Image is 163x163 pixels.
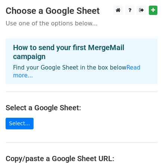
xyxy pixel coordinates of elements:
a: Select... [6,118,34,129]
p: Use one of the options below... [6,19,157,27]
h4: Select a Google Sheet: [6,103,157,112]
p: Find your Google Sheet in the box below [13,64,150,80]
a: Read more... [13,64,141,79]
h4: Copy/paste a Google Sheet URL: [6,154,157,163]
h4: How to send your first MergeMail campaign [13,43,150,61]
h3: Choose a Google Sheet [6,6,157,16]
